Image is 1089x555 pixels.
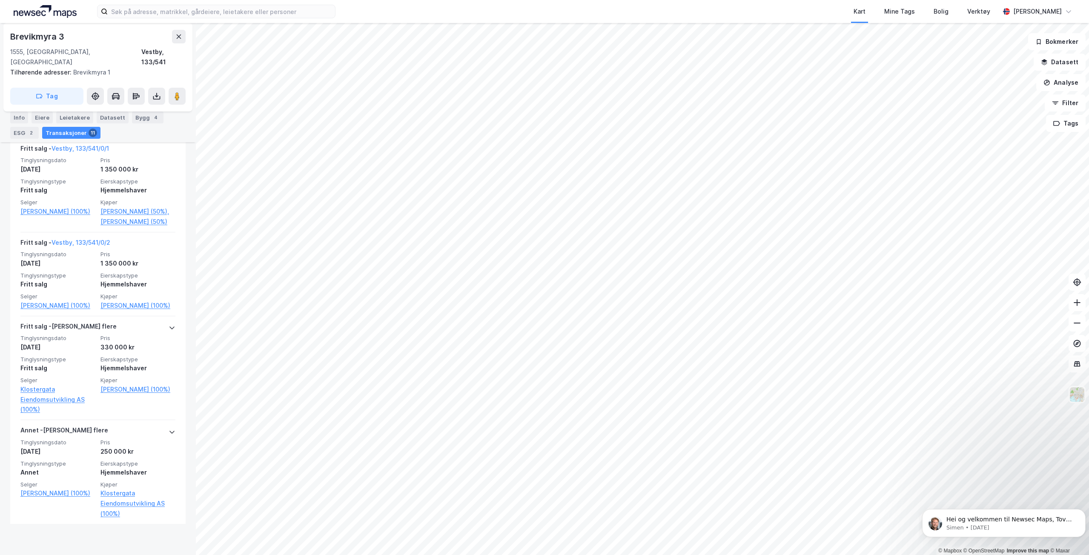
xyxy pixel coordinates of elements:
[100,206,175,217] a: [PERSON_NAME] (50%),
[963,548,1005,554] a: OpenStreetMap
[141,47,186,67] div: Vestby, 133/541
[20,258,95,269] div: [DATE]
[100,363,175,373] div: Hjemmelshaver
[42,127,100,139] div: Transaksjoner
[20,206,95,217] a: [PERSON_NAME] (100%)
[100,384,175,395] a: [PERSON_NAME] (100%)
[854,6,865,17] div: Kart
[108,5,335,18] input: Søk på adresse, matrikkel, gårdeiere, leietakere eller personer
[100,460,175,467] span: Eierskapstype
[967,6,990,17] div: Verktøy
[20,377,95,384] span: Selger
[1046,115,1086,132] button: Tags
[100,157,175,164] span: Pris
[10,30,66,43] div: Brevikmyra 3
[20,321,117,335] div: Fritt salg - [PERSON_NAME] flere
[20,460,95,467] span: Tinglysningstype
[20,363,95,373] div: Fritt salg
[100,300,175,311] a: [PERSON_NAME] (100%)
[20,251,95,258] span: Tinglysningsdato
[52,145,109,152] a: Vestby, 133/541/0/1
[20,143,109,157] div: Fritt salg -
[27,129,35,137] div: 2
[1034,54,1086,71] button: Datasett
[100,356,175,363] span: Eierskapstype
[20,164,95,175] div: [DATE]
[14,5,77,18] img: logo.a4113a55bc3d86da70a041830d287a7e.svg
[100,439,175,446] span: Pris
[100,164,175,175] div: 1 350 000 kr
[10,67,179,77] div: Brevikmyra 1
[100,293,175,300] span: Kjøper
[20,488,95,498] a: [PERSON_NAME] (100%)
[56,112,93,123] div: Leietakere
[20,300,95,311] a: [PERSON_NAME] (100%)
[20,185,95,195] div: Fritt salg
[10,88,83,105] button: Tag
[100,199,175,206] span: Kjøper
[100,251,175,258] span: Pris
[1028,33,1086,50] button: Bokmerker
[32,112,53,123] div: Eiere
[20,467,95,478] div: Annet
[100,279,175,289] div: Hjemmelshaver
[132,112,163,123] div: Bygg
[100,467,175,478] div: Hjemmelshaver
[20,356,95,363] span: Tinglysningstype
[919,491,1089,551] iframe: Intercom notifications message
[100,377,175,384] span: Kjøper
[1013,6,1062,17] div: [PERSON_NAME]
[20,272,95,279] span: Tinglysningstype
[20,342,95,352] div: [DATE]
[1045,94,1086,112] button: Filter
[52,239,110,246] a: Vestby, 133/541/0/2
[20,293,95,300] span: Selger
[20,237,110,251] div: Fritt salg -
[100,488,175,519] a: Klostergata Eiendomsutvikling AS (100%)
[20,384,95,415] a: Klostergata Eiendomsutvikling AS (100%)
[100,272,175,279] span: Eierskapstype
[20,439,95,446] span: Tinglysningsdato
[10,112,28,123] div: Info
[10,127,39,139] div: ESG
[20,157,95,164] span: Tinglysningsdato
[10,69,73,76] span: Tilhørende adresser:
[100,335,175,342] span: Pris
[1036,74,1086,91] button: Analyse
[100,217,175,227] a: [PERSON_NAME] (50%)
[100,178,175,185] span: Eierskapstype
[20,481,95,488] span: Selger
[97,112,129,123] div: Datasett
[100,342,175,352] div: 330 000 kr
[20,199,95,206] span: Selger
[884,6,915,17] div: Mine Tags
[100,481,175,488] span: Kjøper
[20,279,95,289] div: Fritt salg
[100,446,175,457] div: 250 000 kr
[20,178,95,185] span: Tinglysningstype
[89,129,97,137] div: 11
[20,446,95,457] div: [DATE]
[1007,548,1049,554] a: Improve this map
[938,548,962,554] a: Mapbox
[20,335,95,342] span: Tinglysningsdato
[934,6,949,17] div: Bolig
[100,185,175,195] div: Hjemmelshaver
[10,47,141,67] div: 1555, [GEOGRAPHIC_DATA], [GEOGRAPHIC_DATA]
[20,425,108,439] div: Annet - [PERSON_NAME] flere
[152,113,160,122] div: 4
[100,258,175,269] div: 1 350 000 kr
[1069,386,1085,403] img: Z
